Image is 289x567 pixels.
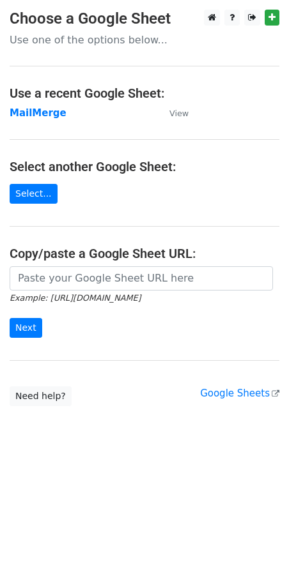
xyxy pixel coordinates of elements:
[169,109,189,118] small: View
[10,33,279,47] p: Use one of the options below...
[10,159,279,174] h4: Select another Google Sheet:
[157,107,189,119] a: View
[200,388,279,399] a: Google Sheets
[10,86,279,101] h4: Use a recent Google Sheet:
[10,107,66,119] a: MailMerge
[10,386,72,406] a: Need help?
[10,10,279,28] h3: Choose a Google Sheet
[10,246,279,261] h4: Copy/paste a Google Sheet URL:
[10,318,42,338] input: Next
[10,184,58,204] a: Select...
[10,293,141,303] small: Example: [URL][DOMAIN_NAME]
[10,266,273,291] input: Paste your Google Sheet URL here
